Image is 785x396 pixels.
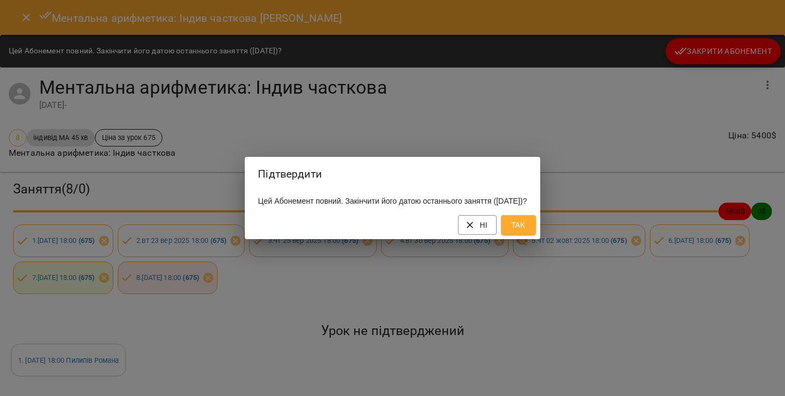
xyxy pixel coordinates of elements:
h2: Підтвердити [258,166,527,182]
div: Цей Абонемент повний. Закінчити його датою останнього заняття ([DATE])? [245,191,540,211]
button: Ні [458,215,497,235]
button: Так [501,215,536,235]
span: Так [510,218,527,231]
span: Ні [467,218,488,231]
